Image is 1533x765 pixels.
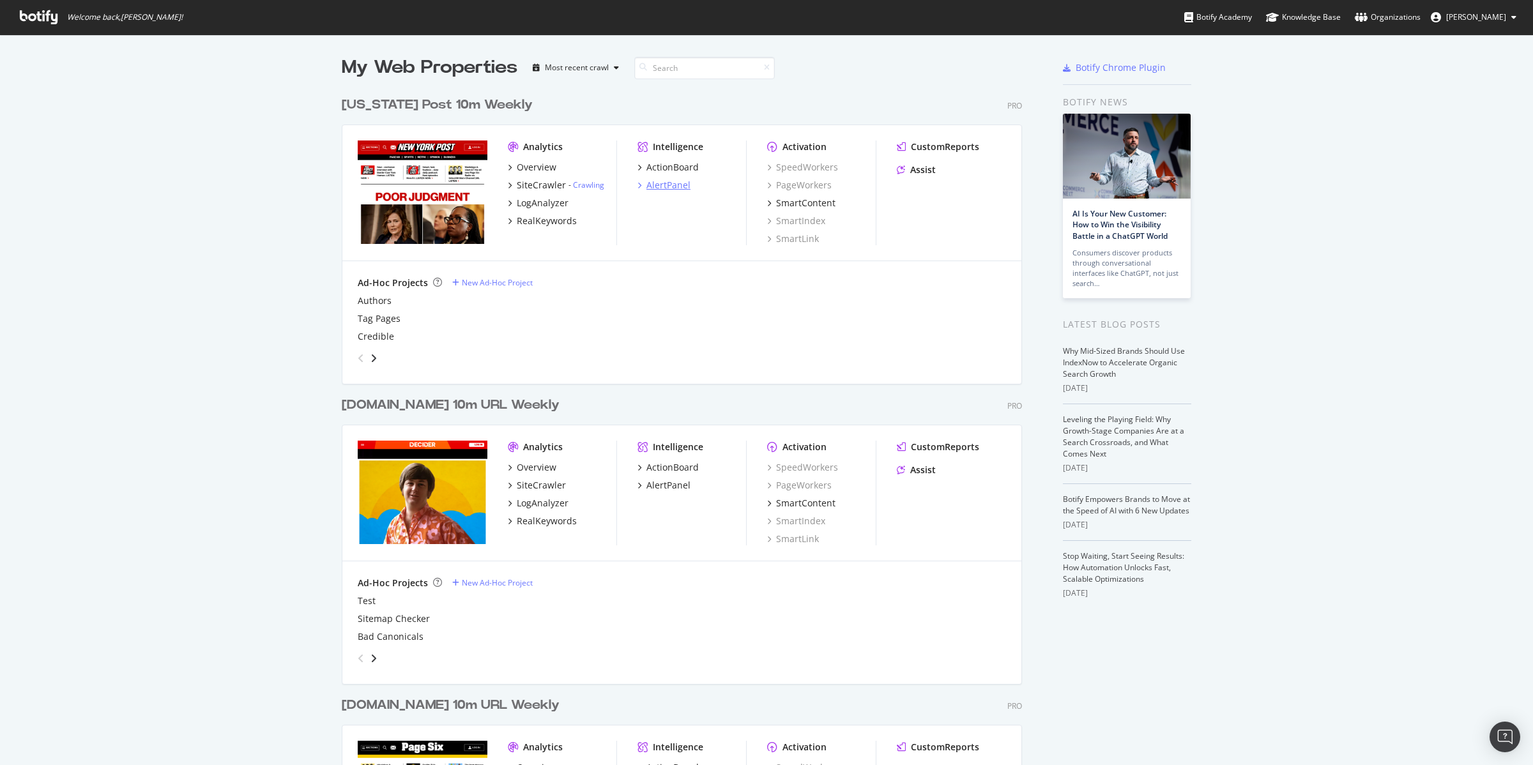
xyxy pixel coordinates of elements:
[646,161,699,174] div: ActionBoard
[508,515,577,527] a: RealKeywords
[517,515,577,527] div: RealKeywords
[782,140,827,153] div: Activation
[67,12,183,22] span: Welcome back, [PERSON_NAME] !
[1072,208,1168,241] a: AI Is Your New Customer: How to Win the Visibility Battle in a ChatGPT World
[1063,462,1191,474] div: [DATE]
[528,57,624,78] button: Most recent crawl
[767,161,838,174] div: SpeedWorkers
[1063,317,1191,331] div: Latest Blog Posts
[342,96,538,114] a: [US_STATE] Post 10m Weekly
[342,96,533,114] div: [US_STATE] Post 10m Weekly
[517,161,556,174] div: Overview
[637,161,699,174] a: ActionBoard
[637,479,690,492] a: AlertPanel
[358,276,428,289] div: Ad-Hoc Projects
[369,352,378,365] div: angle-right
[897,163,936,176] a: Assist
[545,64,609,72] div: Most recent crawl
[776,497,835,510] div: SmartContent
[452,277,533,288] a: New Ad-Hoc Project
[634,57,775,79] input: Search
[1421,7,1527,27] button: [PERSON_NAME]
[1355,11,1421,24] div: Organizations
[358,612,430,625] a: Sitemap Checker
[767,479,832,492] a: PageWorkers
[353,648,369,669] div: angle-left
[767,515,825,527] a: SmartIndex
[767,179,832,192] a: PageWorkers
[767,232,819,245] div: SmartLink
[653,741,703,754] div: Intelligence
[637,461,699,474] a: ActionBoard
[369,652,378,665] div: angle-right
[1007,400,1022,411] div: Pro
[462,577,533,588] div: New Ad-Hoc Project
[1063,519,1191,531] div: [DATE]
[910,464,936,476] div: Assist
[1007,701,1022,711] div: Pro
[897,464,936,476] a: Assist
[358,294,392,307] a: Authors
[1072,248,1181,289] div: Consumers discover products through conversational interfaces like ChatGPT, not just search…
[767,215,825,227] a: SmartIndex
[523,140,563,153] div: Analytics
[517,179,566,192] div: SiteCrawler
[1063,382,1191,394] div: [DATE]
[523,741,563,754] div: Analytics
[897,140,979,153] a: CustomReports
[1063,414,1184,459] a: Leveling the Playing Field: Why Growth-Stage Companies Are at a Search Crossroads, and What Comes...
[508,179,604,192] a: SiteCrawler- Crawling
[358,595,376,607] a: Test
[1063,345,1185,379] a: Why Mid-Sized Brands Should Use IndexNow to Accelerate Organic Search Growth
[637,179,690,192] a: AlertPanel
[508,497,568,510] a: LogAnalyzer
[767,461,838,474] a: SpeedWorkers
[767,497,835,510] a: SmartContent
[911,741,979,754] div: CustomReports
[911,441,979,453] div: CustomReports
[1063,114,1191,199] img: AI Is Your New Customer: How to Win the Visibility Battle in a ChatGPT World
[776,197,835,209] div: SmartContent
[462,277,533,288] div: New Ad-Hoc Project
[1063,61,1166,74] a: Botify Chrome Plugin
[646,179,690,192] div: AlertPanel
[653,140,703,153] div: Intelligence
[1490,722,1520,752] div: Open Intercom Messenger
[1446,11,1506,22] span: Brendan O'Connell
[646,461,699,474] div: ActionBoard
[1007,100,1022,111] div: Pro
[358,330,394,343] a: Credible
[568,179,604,190] div: -
[1184,11,1252,24] div: Botify Academy
[358,577,428,589] div: Ad-Hoc Projects
[1063,494,1190,516] a: Botify Empowers Brands to Move at the Speed of AI with 6 New Updates
[517,215,577,227] div: RealKeywords
[342,696,565,715] a: [DOMAIN_NAME] 10m URL Weekly
[517,461,556,474] div: Overview
[508,479,566,492] a: SiteCrawler
[910,163,936,176] div: Assist
[517,197,568,209] div: LogAnalyzer
[508,461,556,474] a: Overview
[897,441,979,453] a: CustomReports
[573,179,604,190] a: Crawling
[508,215,577,227] a: RealKeywords
[911,140,979,153] div: CustomReports
[782,441,827,453] div: Activation
[1076,61,1166,74] div: Botify Chrome Plugin
[523,441,563,453] div: Analytics
[358,630,423,643] a: Bad Canonicals
[342,396,560,414] div: [DOMAIN_NAME] 10m URL Weekly
[767,533,819,545] a: SmartLink
[517,479,566,492] div: SiteCrawler
[517,497,568,510] div: LogAnalyzer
